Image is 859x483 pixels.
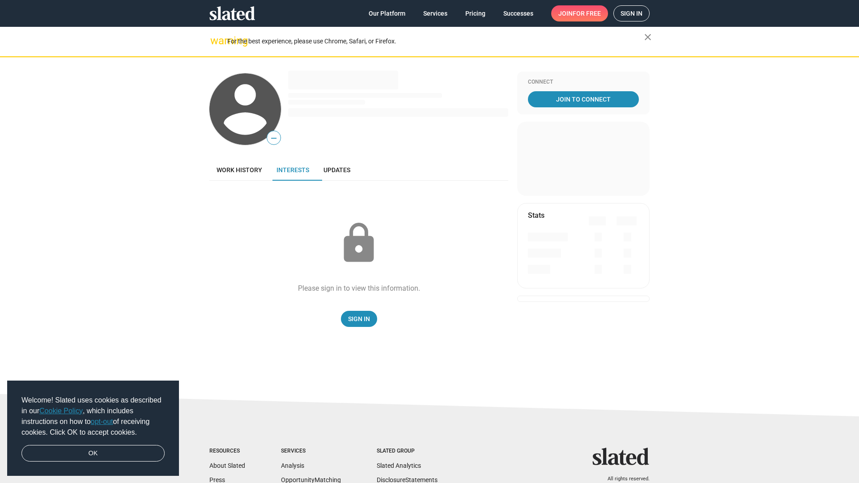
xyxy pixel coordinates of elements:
a: Sign In [341,311,377,327]
a: Joinfor free [551,5,608,21]
div: For the best experience, please use Chrome, Safari, or Firefox. [227,35,644,47]
span: — [267,132,281,144]
a: Updates [316,159,357,181]
a: Pricing [458,5,493,21]
a: opt-out [91,418,113,425]
a: dismiss cookie message [21,445,165,462]
div: Services [281,448,341,455]
a: Analysis [281,462,304,469]
a: Our Platform [361,5,412,21]
a: Sign in [613,5,650,21]
span: Our Platform [369,5,405,21]
span: Services [423,5,447,21]
span: Updates [323,166,350,174]
span: for free [573,5,601,21]
span: Sign In [348,311,370,327]
span: Interests [276,166,309,174]
mat-icon: close [642,32,653,42]
a: Slated Analytics [377,462,421,469]
span: Successes [503,5,533,21]
a: Cookie Policy [39,407,83,415]
span: Welcome! Slated uses cookies as described in our , which includes instructions on how to of recei... [21,395,165,438]
div: cookieconsent [7,381,179,476]
div: Connect [528,79,639,86]
span: Sign in [621,6,642,21]
a: Successes [496,5,540,21]
mat-icon: lock [336,221,381,266]
span: Work history [217,166,262,174]
div: Resources [209,448,245,455]
a: Join To Connect [528,91,639,107]
div: Please sign in to view this information. [298,284,420,293]
mat-icon: warning [210,35,221,46]
a: Interests [269,159,316,181]
span: Join [558,5,601,21]
div: Slated Group [377,448,438,455]
span: Pricing [465,5,485,21]
mat-card-title: Stats [528,211,544,220]
a: About Slated [209,462,245,469]
a: Services [416,5,455,21]
span: Join To Connect [530,91,637,107]
a: Work history [209,159,269,181]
